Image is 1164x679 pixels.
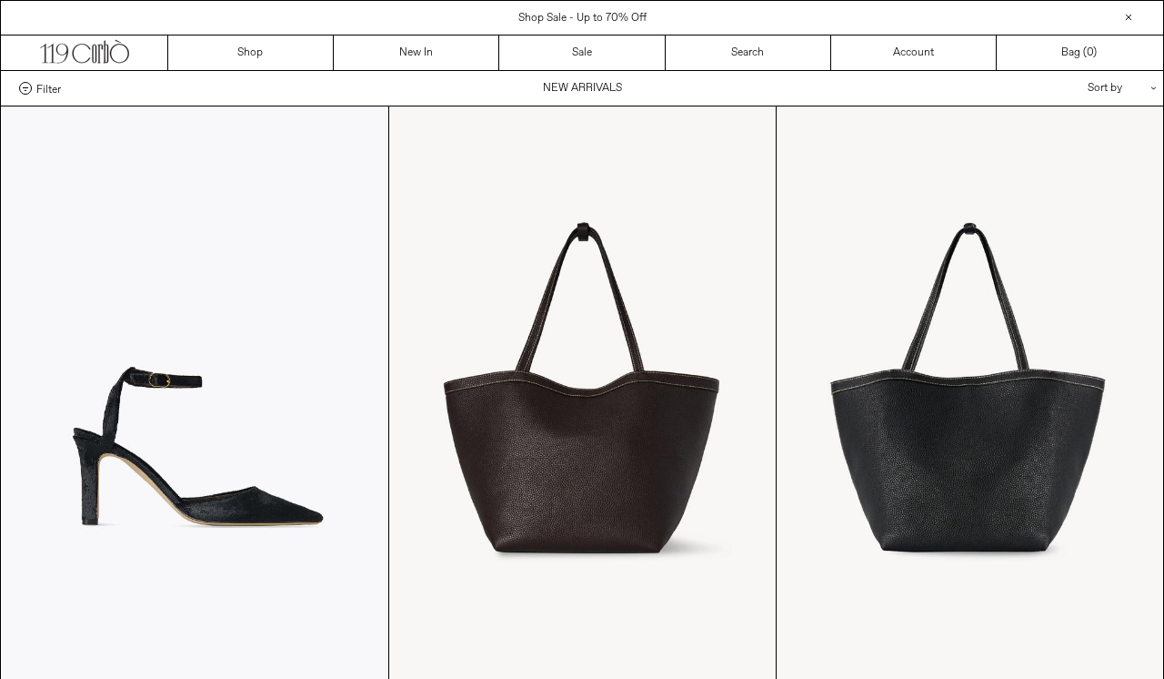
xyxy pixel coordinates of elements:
a: Sale [499,35,665,70]
div: Sort by [981,71,1145,106]
span: Filter [36,82,61,95]
span: ) [1087,45,1097,61]
span: 0 [1087,46,1093,60]
a: Search [666,35,831,70]
a: Bag () [997,35,1162,70]
a: Shop [168,35,334,70]
a: Shop Sale - Up to 70% Off [518,11,647,25]
a: New In [334,35,499,70]
a: Account [831,35,997,70]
